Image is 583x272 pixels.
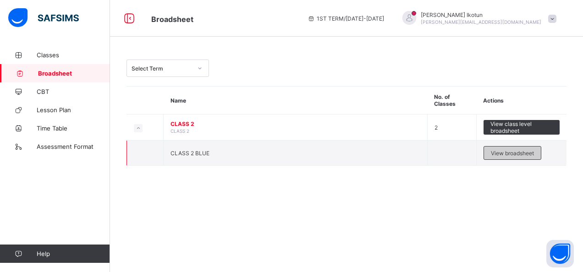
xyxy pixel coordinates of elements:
[37,143,110,150] span: Assessment Format
[484,120,560,127] a: View class level broadsheet
[490,120,553,134] span: View class level broadsheet
[37,51,110,59] span: Classes
[37,88,110,95] span: CBT
[308,15,384,22] span: session/term information
[170,128,189,134] span: CLASS 2
[37,250,110,257] span: Help
[37,125,110,132] span: Time Table
[427,87,476,114] th: No. of Classes
[546,240,574,267] button: Open asap
[393,11,561,26] div: JosephineIkotun
[8,8,79,27] img: safsims
[434,124,438,131] span: 2
[170,150,209,157] span: CLASS 2 BLUE
[132,65,192,72] div: Select Term
[37,106,110,114] span: Lesson Plan
[151,15,193,24] span: Broadsheet
[170,120,420,127] span: CLASS 2
[164,87,428,114] th: Name
[421,11,541,18] span: [PERSON_NAME] Ikotun
[491,150,534,157] span: View broadsheet
[484,146,541,153] a: View broadsheet
[476,87,566,114] th: Actions
[421,19,541,25] span: [PERSON_NAME][EMAIL_ADDRESS][DOMAIN_NAME]
[38,70,110,77] span: Broadsheet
